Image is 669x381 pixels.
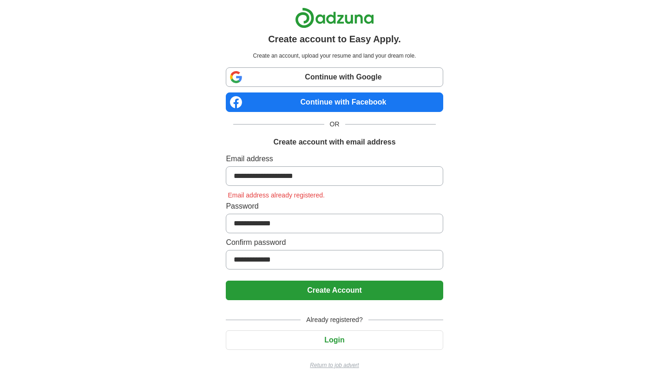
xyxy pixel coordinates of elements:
[295,7,374,28] img: Adzuna logo
[226,330,443,350] button: Login
[226,237,443,248] label: Confirm password
[268,32,401,46] h1: Create account to Easy Apply.
[226,336,443,344] a: Login
[301,315,368,325] span: Already registered?
[226,92,443,112] a: Continue with Facebook
[226,67,443,87] a: Continue with Google
[226,361,443,369] a: Return to job advert
[273,137,395,148] h1: Create account with email address
[226,191,327,199] span: Email address already registered.
[226,281,443,300] button: Create Account
[226,201,443,212] label: Password
[226,153,443,164] label: Email address
[228,52,441,60] p: Create an account, upload your resume and land your dream role.
[324,119,345,129] span: OR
